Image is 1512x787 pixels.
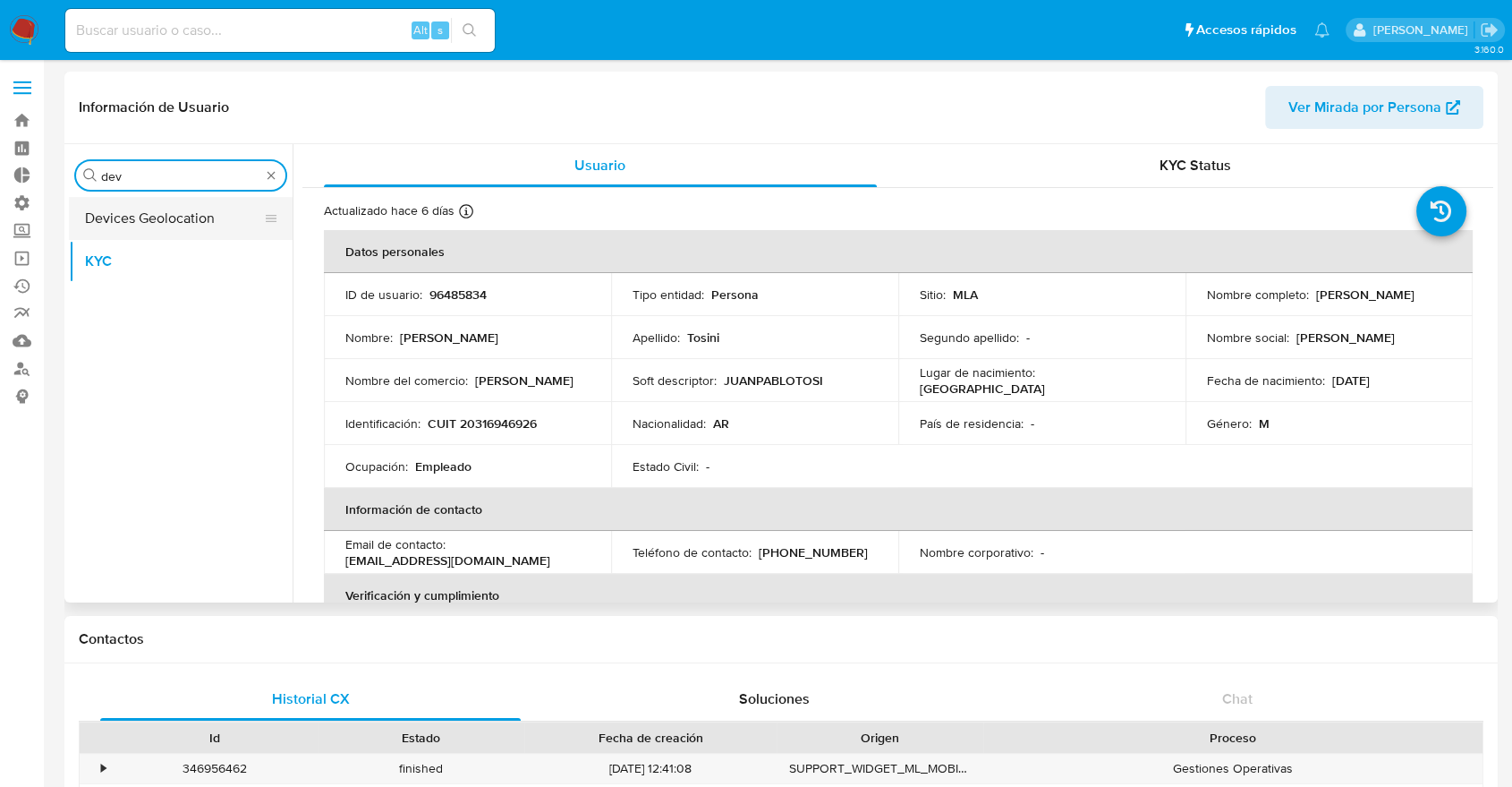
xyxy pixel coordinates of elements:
p: Persona [711,287,759,303]
div: Gestiones Operativas [983,754,1482,783]
p: Segundo apellido : [920,329,1019,346]
a: Notificaciones [1314,22,1329,38]
div: 346956462 [111,754,318,783]
div: [DATE] 12:41:08 [524,754,777,783]
p: ID de usuario : [345,287,422,303]
p: [PHONE_NUMBER] [759,544,868,560]
button: KYC [69,240,293,283]
p: Nombre completo : [1207,287,1309,303]
div: finished [318,754,524,783]
span: Alt [413,21,428,38]
span: s [437,21,443,38]
p: Teléfono de contacto : [633,544,752,560]
span: Chat [1222,689,1253,709]
p: - [1026,329,1030,346]
button: Borrar [264,168,278,183]
p: Identificación : [345,415,420,432]
p: [DATE] [1332,372,1370,389]
p: juan.tosini@mercadolibre.com [1372,21,1474,38]
p: M [1259,415,1270,432]
p: País de residencia : [920,415,1024,432]
p: [PERSON_NAME] [1316,287,1414,303]
div: Fecha de creación [537,729,764,747]
input: Buscar [101,168,260,184]
p: - [1041,544,1044,560]
p: Soft descriptor : [633,372,717,389]
a: Salir [1480,21,1499,39]
p: Apellido : [633,329,680,346]
button: search-icon [451,18,488,43]
span: Usuario [574,155,625,175]
p: Email de contacto : [345,536,446,552]
p: Nombre : [345,329,393,346]
button: Devices Geolocation [69,197,278,240]
p: Actualizado hace 6 días [324,202,454,219]
p: [EMAIL_ADDRESS][DOMAIN_NAME] [345,552,550,569]
input: Buscar usuario o caso... [65,19,495,42]
div: SUPPORT_WIDGET_ML_MOBILE [777,754,983,783]
div: Estado [330,729,512,747]
th: Datos personales [324,230,1473,273]
th: Información de contacto [324,488,1473,531]
p: JUANPABLOTOSI [724,372,823,389]
h1: Contactos [79,630,1483,648]
button: Buscar [83,168,98,183]
span: Accesos rápidos [1196,21,1296,39]
span: Historial CX [272,689,350,709]
span: Soluciones [739,689,810,709]
p: Fecha de nacimiento : [1207,372,1325,389]
p: Lugar de nacimiento : [920,364,1035,381]
p: Estado Civil : [633,458,699,475]
p: [PERSON_NAME] [1296,329,1395,346]
p: 96485834 [429,287,487,303]
p: AR [713,415,729,432]
div: Origen [789,729,971,747]
h1: Información de Usuario [79,98,229,116]
button: Ver Mirada por Persona [1265,86,1483,129]
p: Ocupación : [345,458,408,475]
p: - [1031,415,1034,432]
p: Nombre corporativo : [920,544,1033,560]
p: CUIT 20316946926 [428,415,537,432]
div: Proceso [996,729,1470,747]
p: Nombre social : [1207,329,1289,346]
p: - [706,458,709,475]
div: • [101,760,106,777]
p: Empleado [415,458,471,475]
p: Tosini [687,329,719,346]
div: Id [123,729,305,747]
th: Verificación y cumplimiento [324,574,1473,617]
p: [PERSON_NAME] [475,372,573,389]
p: MLA [953,287,978,303]
span: KYC Status [1159,155,1231,175]
p: [PERSON_NAME] [400,329,498,346]
p: Tipo entidad : [633,287,704,303]
p: Sitio : [920,287,946,303]
p: Nombre del comercio : [345,372,468,389]
p: [GEOGRAPHIC_DATA] [920,381,1045,397]
span: Ver Mirada por Persona [1288,86,1441,129]
p: Género : [1207,415,1252,432]
p: Nacionalidad : [633,415,706,432]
